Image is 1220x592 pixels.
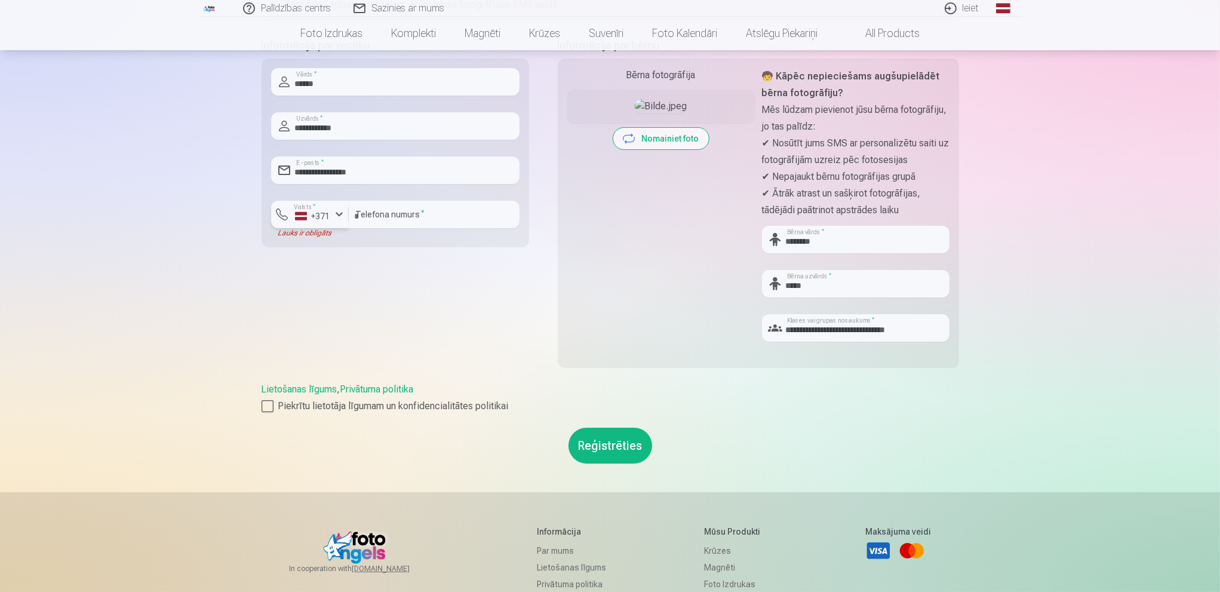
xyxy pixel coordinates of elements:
[262,382,959,413] div: ,
[762,168,949,185] p: ✔ Nepajaukt bērnu fotogrāfijas grupā
[762,70,940,99] strong: 🧒 Kāpēc nepieciešams augšupielādēt bērna fotogrāfiju?
[704,526,767,538] h5: Mūsu produkti
[762,102,949,135] p: Mēs lūdzam pievienot jūsu bērna fotogrāfiju, jo tas palīdz:
[568,428,652,464] button: Reģistrēties
[271,201,349,228] button: Valsts*+371
[574,17,638,50] a: Suvenīri
[762,135,949,168] p: ✔ Nosūtīt jums SMS ar personalizētu saiti uz fotogrāfijām uzreiz pēc fotosesijas
[262,384,337,395] a: Lietošanas līgums
[635,99,687,114] img: Bilde.jpeg
[638,17,732,50] a: Foto kalendāri
[762,185,949,219] p: ✔ Ātrāk atrast un sašķirot fotogrāfijas, tādējādi paātrinot apstrādes laiku
[537,542,606,559] a: Par mums
[832,17,934,50] a: All products
[567,68,755,82] div: Bērna fotogrāfija
[352,564,438,573] a: [DOMAIN_NAME]
[899,538,925,564] a: Mastercard
[865,526,931,538] h5: Maksājuma veidi
[450,17,515,50] a: Magnēti
[295,210,331,222] div: +371
[262,399,959,413] label: Piekrītu lietotāja līgumam un konfidencialitātes politikai
[732,17,832,50] a: Atslēgu piekariņi
[704,559,767,576] a: Magnēti
[271,228,349,238] div: Lauks ir obligāts
[377,17,450,50] a: Komplekti
[704,542,767,559] a: Krūzes
[537,559,606,576] a: Lietošanas līgums
[537,526,606,538] h5: Informācija
[286,17,377,50] a: Foto izdrukas
[289,564,438,573] span: In cooperation with
[865,538,892,564] a: Visa
[290,203,319,211] label: Valsts
[613,128,709,149] button: Nomainiet foto
[515,17,574,50] a: Krūzes
[203,5,216,12] img: /fa1
[340,384,414,395] a: Privātuma politika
